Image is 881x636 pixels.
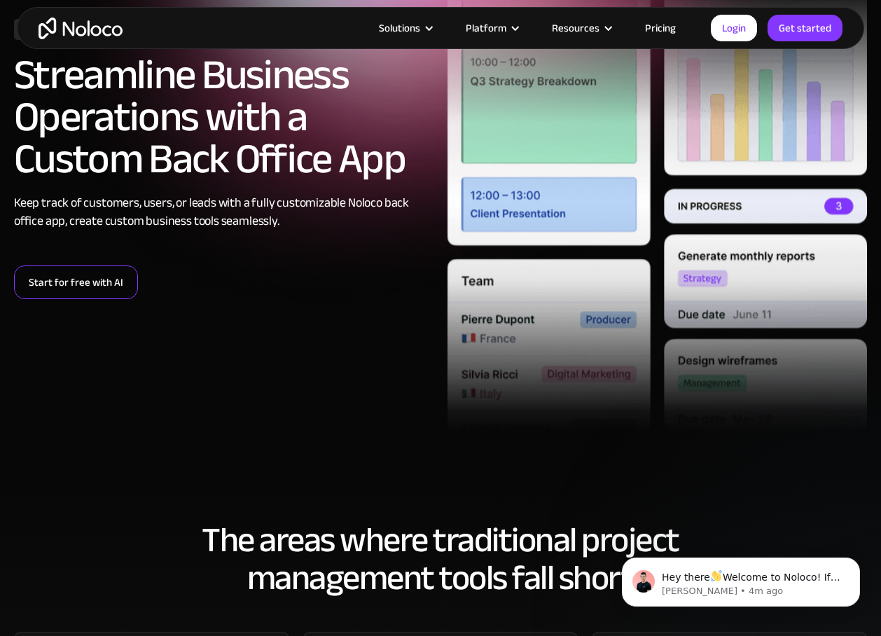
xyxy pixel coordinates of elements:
div: Resources [552,19,599,37]
div: Solutions [361,19,448,37]
div: Solutions [379,19,420,37]
div: Platform [466,19,506,37]
iframe: Intercom notifications message [601,531,881,629]
div: Platform [448,19,534,37]
a: Login [711,15,757,41]
h2: The areas where traditional project management tools fall short [14,521,867,597]
div: Resources [534,19,627,37]
a: Get started [768,15,842,41]
div: Keep track of customers, users, or leads with a fully customizable Noloco back office app, create... [14,194,433,230]
h2: Streamline Business Operations with a Custom Back Office App [14,54,433,180]
a: home [39,18,123,39]
a: Start for free with AI [14,265,138,299]
a: Pricing [627,19,693,37]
